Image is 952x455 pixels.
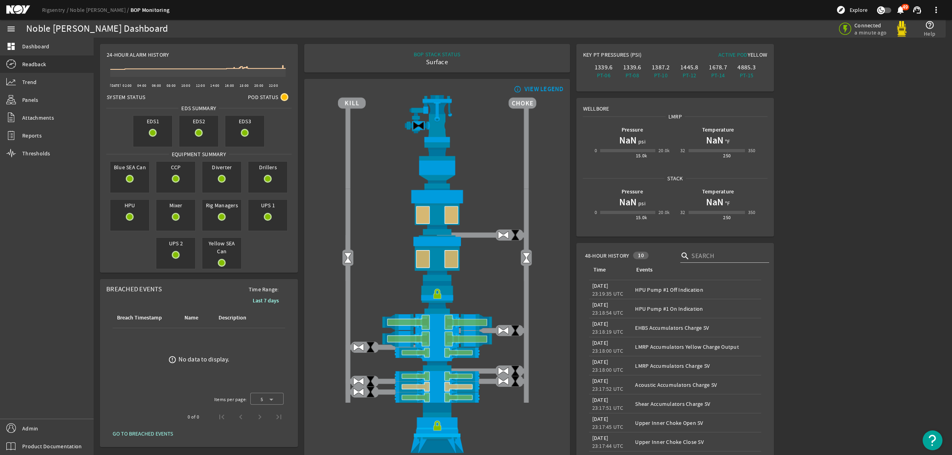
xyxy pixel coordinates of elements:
span: Breached Events [106,285,162,293]
text: 18:00 [240,83,249,88]
div: 1387.2 [648,63,674,71]
div: 4885.3 [734,63,759,71]
span: EDS3 [225,116,264,127]
span: Rig Managers [202,200,241,211]
img: Valve2Open.png [520,252,532,264]
legacy-datetime-component: [DATE] [592,339,608,346]
button: more_vert [927,0,946,19]
div: HPU Pump #1 On Indication [635,305,758,313]
h1: NaN [619,196,637,208]
div: 32 [680,208,685,216]
div: HPU Pump #1 Off Indication [635,286,758,294]
legacy-datetime-component: 23:18:54 UTC [592,309,624,316]
img: Valve2Open.png [342,252,354,264]
mat-icon: support_agent [912,5,922,15]
div: 20.0k [658,147,670,155]
div: Shear Accumulators Charge SV [635,400,758,408]
div: 1339.6 [591,63,616,71]
span: Readback [22,60,46,68]
span: CCP [156,162,195,173]
legacy-datetime-component: 23:19:35 UTC [592,290,624,297]
img: ValveClose.png [509,325,521,336]
i: search [680,251,690,261]
img: ValveOpen.png [497,365,509,377]
div: Acoustic Accumulators Charge SV [635,381,758,389]
mat-icon: error_outline [168,356,177,364]
div: 250 [723,152,731,160]
b: Pressure [622,188,643,195]
div: 15.0k [636,214,647,222]
div: PT-15 [734,71,759,79]
span: Trend [22,78,36,86]
div: 1445.8 [677,63,702,71]
mat-icon: help_outline [925,20,935,30]
img: PipeRamOpen.png [338,371,536,382]
span: HPU [110,200,149,211]
text: 22:00 [269,83,278,88]
legacy-datetime-component: [DATE] [592,434,608,442]
h1: NaN [619,134,637,147]
span: GO TO BREACHED EVENTS [113,430,173,438]
div: PT-08 [620,71,645,79]
span: Mixer [156,200,195,211]
b: Pressure [622,126,643,134]
text: 16:00 [225,83,234,88]
div: Time [593,266,606,274]
text: 06:00 [152,83,161,88]
div: Events [635,266,755,274]
span: Panels [22,96,38,104]
div: 0 [595,147,597,155]
legacy-datetime-component: 23:17:44 UTC [592,442,624,449]
span: psi [637,199,645,207]
span: Equipment Summary [169,150,229,158]
text: 20:00 [254,83,263,88]
legacy-datetime-component: [DATE] [592,320,608,327]
legacy-datetime-component: 23:17:45 UTC [592,423,624,430]
div: LMRP Accumulators Yellow Charge Output [635,343,758,351]
img: RiserConnectorLock.png [338,281,536,314]
span: Help [924,30,935,38]
mat-icon: dashboard [6,42,16,51]
div: 350 [748,147,756,155]
div: Surface [414,58,461,66]
span: EDS2 [179,116,218,127]
img: PipeRamOpen.png [338,347,536,358]
div: Name [184,314,198,322]
span: System Status [107,93,145,101]
text: 02:00 [123,83,132,88]
span: Dashboard [22,42,49,50]
img: FlexJoint.png [338,142,536,188]
span: Thresholds [22,149,50,157]
div: Wellbore [577,98,774,113]
img: ValveOpen.png [353,341,365,353]
div: 0 [595,208,597,216]
span: EDS1 [133,116,172,127]
img: RiserAdapter.png [338,95,536,142]
button: Open Resource Center [923,430,942,450]
img: ValveClose.png [365,375,376,387]
a: BOP Monitoring [131,6,170,14]
div: EHBS Accumulators Charge SV [635,324,758,332]
img: ValveClose.png [509,229,521,241]
img: ValveClose.png [365,386,376,398]
span: 24-Hour Alarm History [107,51,169,59]
div: 10 [633,252,649,259]
span: LMRP [666,113,685,120]
span: Yellow SEA Can [202,238,241,257]
div: BOP STACK STATUS [414,50,461,58]
div: PT-06 [591,71,616,79]
img: ValveOpen.png [497,375,509,387]
span: Pod Status [248,93,278,101]
button: Last 7 days [246,293,285,308]
b: Temperature [702,126,734,134]
text: 08:00 [167,83,176,88]
legacy-datetime-component: 23:17:52 UTC [592,385,624,392]
legacy-datetime-component: [DATE] [592,396,608,403]
div: 250 [723,214,731,222]
mat-icon: menu [6,24,16,34]
span: Attachments [22,114,54,122]
button: GO TO BREACHED EVENTS [106,426,179,441]
mat-icon: notifications [896,5,905,15]
div: 20.0k [658,208,670,216]
div: Upper Inner Choke Open SV [635,419,758,427]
